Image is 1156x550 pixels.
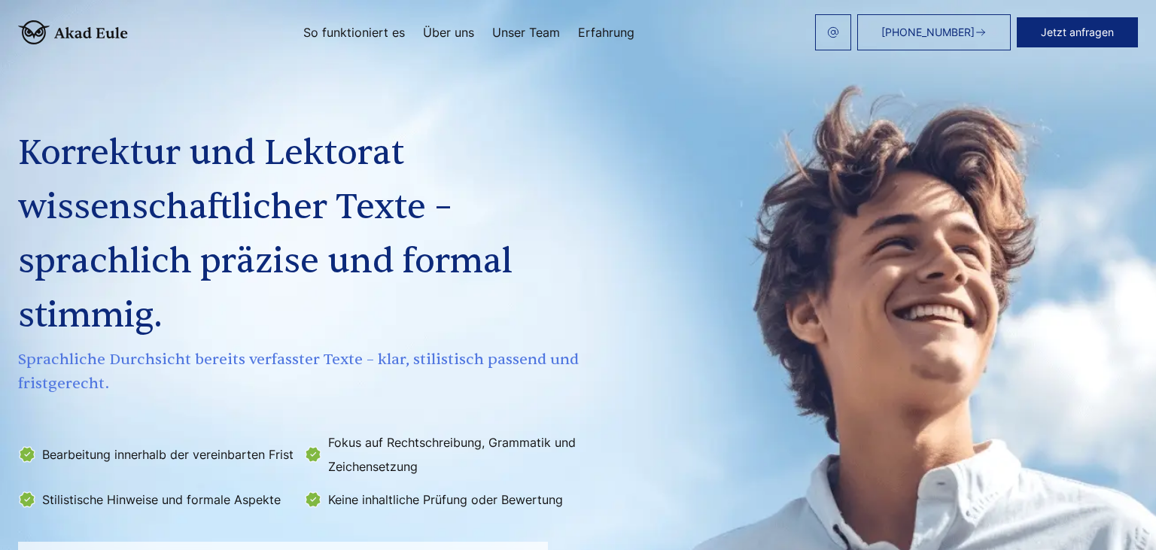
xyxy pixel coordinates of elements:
img: email [827,26,839,38]
a: Über uns [423,26,474,38]
img: logo [18,20,128,44]
a: Erfahrung [578,26,634,38]
li: Stilistische Hinweise und formale Aspekte [18,488,295,512]
h1: Korrektur und Lektorat wissenschaftlicher Texte – sprachlich präzise und formal stimmig. [18,126,584,343]
li: Bearbeitung innerhalb der vereinbarten Frist [18,430,295,479]
span: [PHONE_NUMBER] [881,26,975,38]
li: Keine inhaltliche Prüfung oder Bewertung [304,488,581,512]
button: Jetzt anfragen [1017,17,1138,47]
a: [PHONE_NUMBER] [857,14,1011,50]
span: Sprachliche Durchsicht bereits verfasster Texte – klar, stilistisch passend und fristgerecht. [18,348,584,396]
a: So funktioniert es [303,26,405,38]
a: Unser Team [492,26,560,38]
li: Fokus auf Rechtschreibung, Grammatik und Zeichensetzung [304,430,581,479]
